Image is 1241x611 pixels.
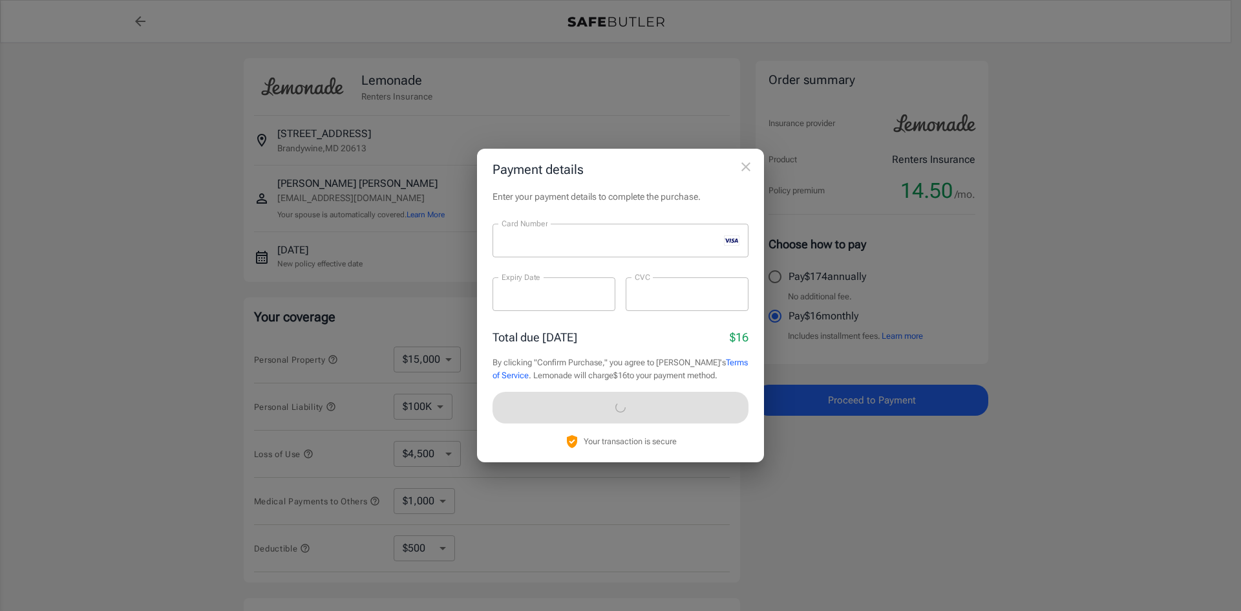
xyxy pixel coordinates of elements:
svg: visa [724,235,739,246]
p: Total due [DATE] [493,328,577,346]
p: $16 [730,328,748,346]
label: Expiry Date [502,272,540,283]
label: Card Number [502,218,547,229]
label: CVC [635,272,650,283]
h2: Payment details [477,149,764,190]
iframe: Secure CVC input frame [635,288,739,301]
a: Terms of Service [493,358,748,380]
p: Enter your payment details to complete the purchase. [493,190,748,203]
iframe: Secure expiration date input frame [502,288,606,301]
iframe: Secure card number input frame [502,235,719,247]
p: Your transaction is secure [584,435,677,447]
p: By clicking "Confirm Purchase," you agree to [PERSON_NAME]'s . Lemonade will charge $16 to your p... [493,356,748,381]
